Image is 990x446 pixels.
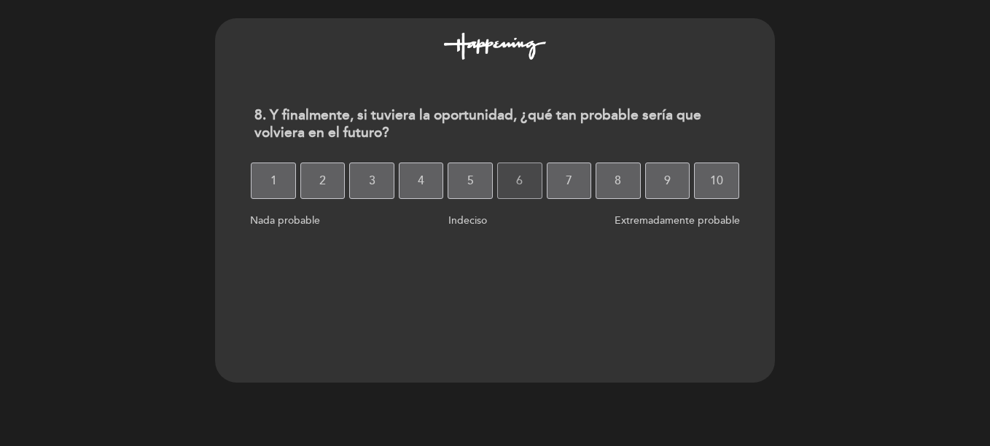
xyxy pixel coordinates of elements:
[497,163,542,199] button: 6
[270,160,277,201] span: 1
[250,214,320,227] span: Nada probable
[664,160,671,201] span: 9
[596,163,641,199] button: 8
[369,160,375,201] span: 3
[300,163,346,199] button: 2
[516,160,523,201] span: 6
[319,160,326,201] span: 2
[694,163,739,199] button: 10
[448,214,487,227] span: Indeciso
[710,160,723,201] span: 10
[418,160,424,201] span: 4
[448,163,493,199] button: 5
[645,163,690,199] button: 9
[399,163,444,199] button: 4
[444,33,546,60] img: header_1632862689.png
[615,160,621,201] span: 8
[566,160,572,201] span: 7
[251,163,296,199] button: 1
[467,160,474,201] span: 5
[547,163,592,199] button: 7
[615,214,740,227] span: Extremadamente probable
[243,98,747,152] div: 8. Y finalmente, si tuviera la oportunidad, ¿qué tan probable sería que volviera en el futuro?
[349,163,394,199] button: 3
